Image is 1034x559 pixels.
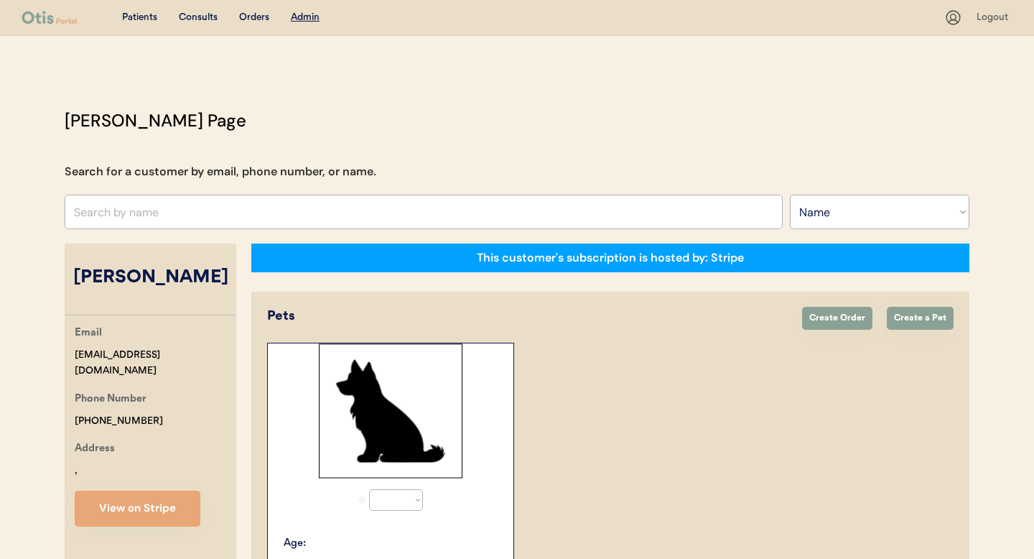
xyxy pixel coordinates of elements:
[319,343,462,479] img: Rectangle%2029.svg
[267,307,788,326] div: Pets
[75,347,236,380] div: [EMAIL_ADDRESS][DOMAIN_NAME]
[887,307,954,330] button: Create a Pet
[65,108,246,134] div: [PERSON_NAME] Page
[75,440,115,458] div: Address
[75,391,146,409] div: Phone Number
[65,195,783,229] input: Search by name
[977,11,1012,25] div: Logout
[179,11,218,25] div: Consults
[65,264,236,292] div: [PERSON_NAME]
[75,491,200,527] button: View on Stripe
[284,536,306,551] div: Age:
[291,12,320,22] u: Admin
[65,163,376,180] div: Search for a customer by email, phone number, or name.
[75,413,163,430] div: [PHONE_NUMBER]
[75,463,78,479] div: ,
[802,307,872,330] button: Create Order
[239,11,269,25] div: Orders
[75,325,102,343] div: Email
[477,250,744,266] div: This customer's subscription is hosted by: Stripe
[122,11,157,25] div: Patients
